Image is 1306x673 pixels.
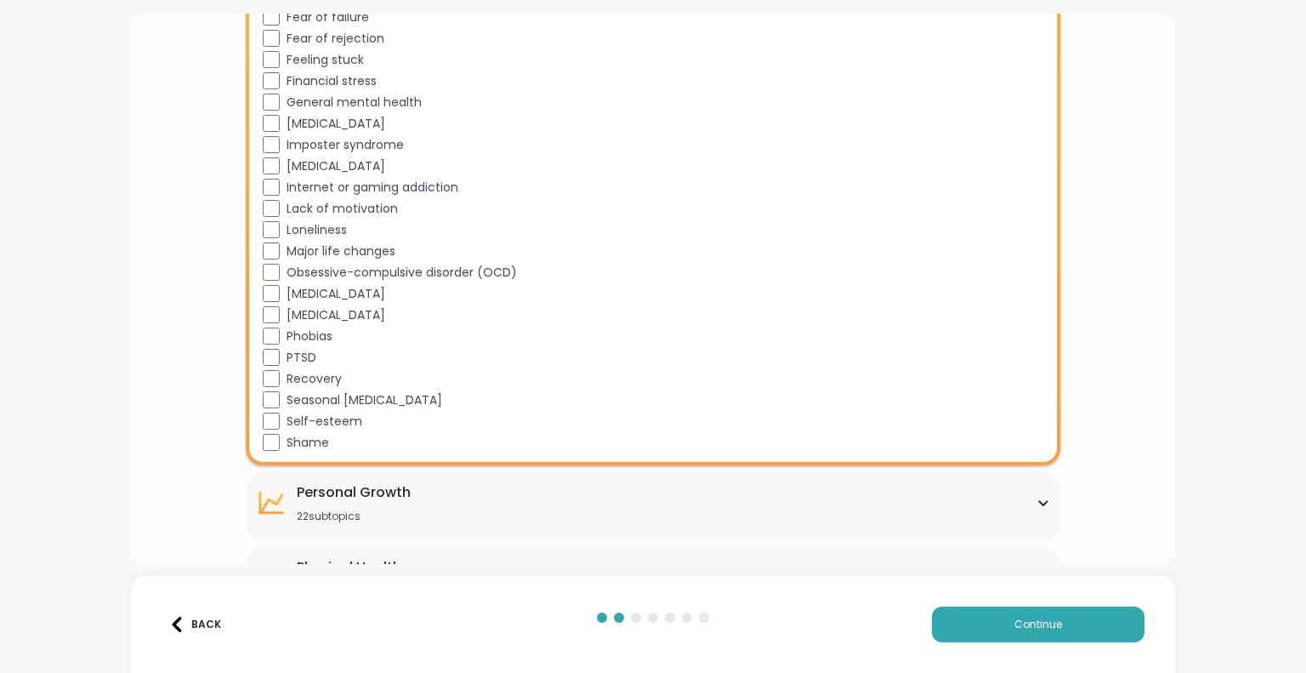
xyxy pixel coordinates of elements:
[287,30,384,48] span: Fear of rejection
[297,510,411,523] div: 22 subtopics
[287,391,442,409] span: Seasonal [MEDICAL_DATA]
[287,221,347,239] span: Loneliness
[287,200,398,218] span: Lack of motivation
[297,482,411,503] div: Personal Growth
[287,413,362,431] span: Self-esteem
[287,349,316,367] span: PTSD
[287,328,332,345] span: Phobias
[287,179,458,197] span: Internet or gaming addiction
[287,72,377,90] span: Financial stress
[287,370,342,388] span: Recovery
[287,94,422,111] span: General mental health
[287,157,385,175] span: [MEDICAL_DATA]
[287,51,364,69] span: Feeling stuck
[287,306,385,324] span: [MEDICAL_DATA]
[287,136,404,154] span: Imposter syndrome
[297,557,401,578] div: Physical Health
[162,607,230,642] button: Back
[287,285,385,303] span: [MEDICAL_DATA]
[932,607,1144,642] button: Continue
[169,617,221,632] div: Back
[287,242,395,260] span: Major life changes
[287,434,329,452] span: Shame
[1014,617,1062,632] span: Continue
[287,115,385,133] span: [MEDICAL_DATA]
[287,264,517,282] span: Obsessive-compulsive disorder (OCD)
[287,9,369,26] span: Fear of failure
